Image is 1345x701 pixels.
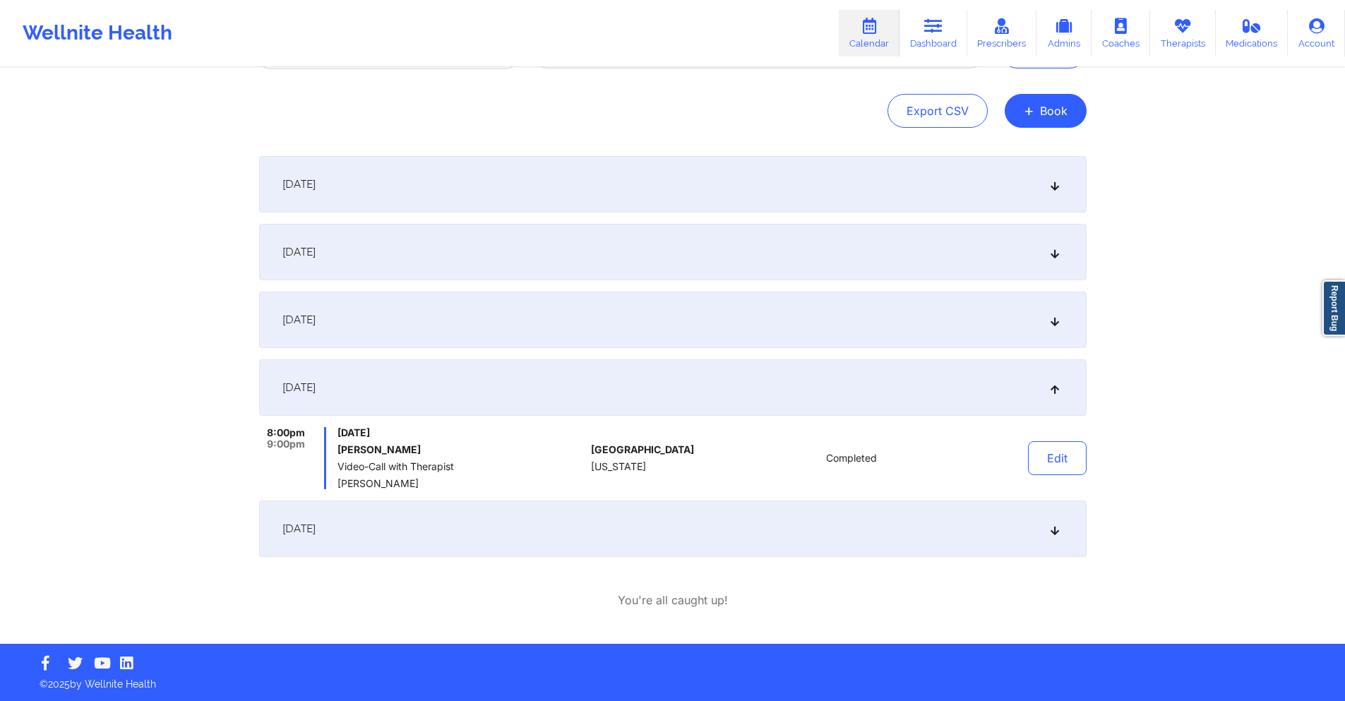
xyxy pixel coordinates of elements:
a: Prescribers [967,10,1037,56]
button: Export CSV [887,94,988,128]
span: [DATE] [282,381,316,395]
span: [GEOGRAPHIC_DATA] [591,444,694,455]
h6: [PERSON_NAME] [337,444,585,455]
a: Report Bug [1322,280,1345,336]
span: Completed [826,453,877,464]
a: Admins [1036,10,1092,56]
span: [PERSON_NAME] [337,478,585,489]
p: You're all caught up! [618,592,728,609]
span: [DATE] [282,245,316,259]
span: [DATE] [282,177,316,191]
span: 8:00pm [267,427,305,438]
a: Therapists [1150,10,1216,56]
button: Edit [1028,441,1087,475]
a: Coaches [1092,10,1150,56]
span: [DATE] [337,427,585,438]
span: [DATE] [282,313,316,327]
span: [US_STATE] [591,461,646,472]
a: Dashboard [899,10,967,56]
a: Account [1288,10,1345,56]
span: + [1024,107,1034,114]
a: Medications [1216,10,1289,56]
a: Calendar [839,10,899,56]
p: © 2025 by Wellnite Health [30,667,1315,691]
span: [DATE] [282,522,316,536]
button: +Book [1005,94,1087,128]
span: 9:00pm [267,438,305,450]
span: Video-Call with Therapist [337,461,585,472]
